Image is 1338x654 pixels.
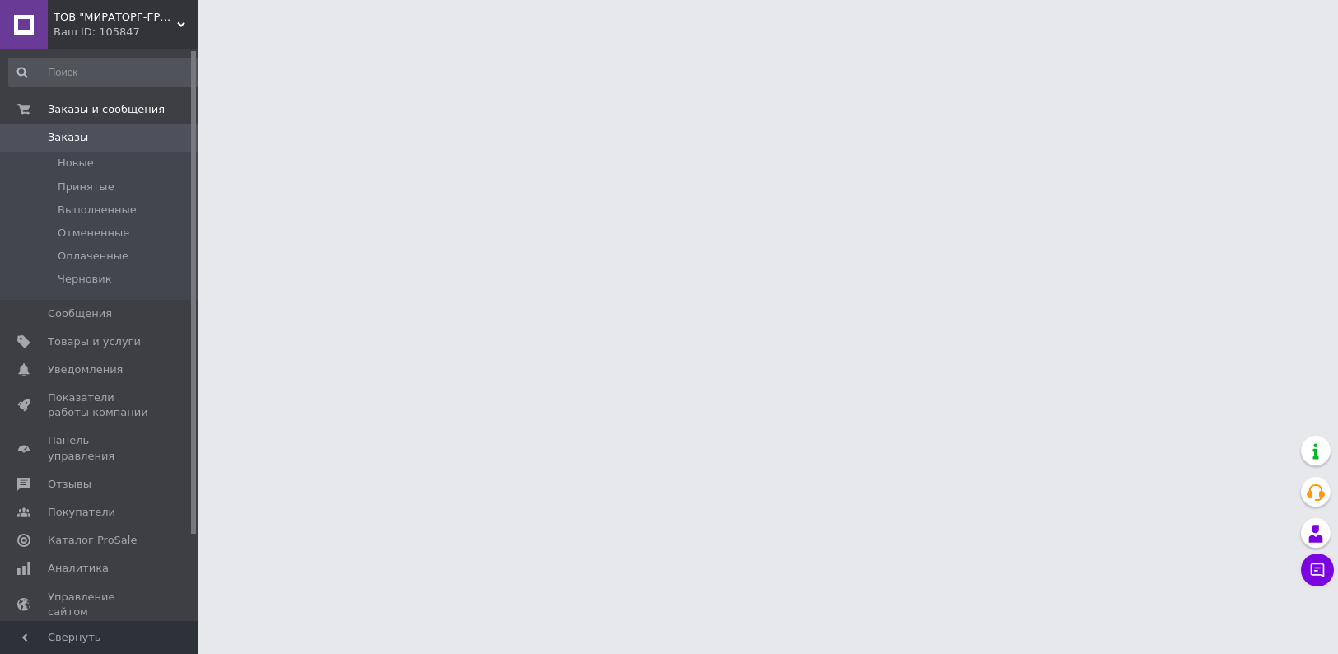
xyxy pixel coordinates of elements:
[54,10,177,25] span: ТОВ "МИРАТОРГ-ГРУП"
[58,156,94,171] span: Новые
[48,561,109,576] span: Аналитика
[48,362,123,377] span: Уведомления
[54,25,198,40] div: Ваш ID: 105847
[48,102,165,117] span: Заказы и сообщения
[48,334,141,349] span: Товары и услуги
[48,590,152,619] span: Управление сайтом
[8,58,205,87] input: Поиск
[48,477,91,492] span: Отзывы
[48,433,152,463] span: Панель управления
[48,130,88,145] span: Заказы
[48,533,137,548] span: Каталог ProSale
[48,306,112,321] span: Сообщения
[58,226,129,241] span: Отмененные
[1301,554,1334,586] button: Чат с покупателем
[48,390,152,420] span: Показатели работы компании
[58,203,137,217] span: Выполненные
[58,180,114,194] span: Принятые
[48,505,115,520] span: Покупатели
[58,272,112,287] span: Черновик
[58,249,128,264] span: Оплаченные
